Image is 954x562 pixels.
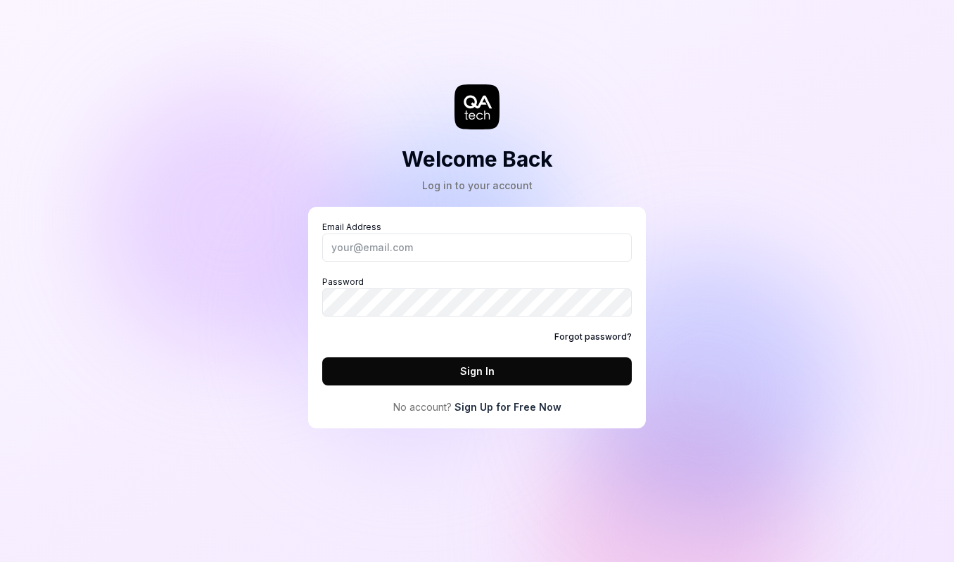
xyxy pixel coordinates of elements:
[454,400,561,414] a: Sign Up for Free Now
[402,143,553,175] h2: Welcome Back
[322,276,632,317] label: Password
[322,288,632,317] input: Password
[322,234,632,262] input: Email Address
[554,331,632,343] a: Forgot password?
[402,178,553,193] div: Log in to your account
[322,357,632,385] button: Sign In
[393,400,452,414] span: No account?
[322,221,632,262] label: Email Address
